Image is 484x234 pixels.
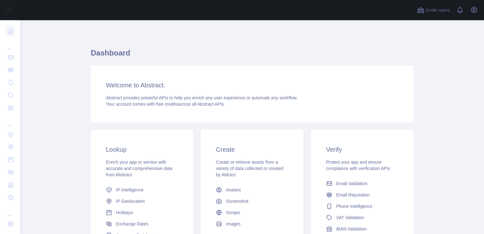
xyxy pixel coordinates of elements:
[103,196,181,207] a: IP Geolocation
[324,212,401,223] a: VAT Validation
[5,38,15,50] div: ...
[213,207,291,218] a: Scrape
[226,198,248,204] span: Screenshot
[336,214,364,221] span: VAT Validation
[336,180,367,187] span: Email Validation
[336,203,372,209] span: Phone Intelligence
[156,102,178,107] span: free credits
[226,209,240,216] span: Scrape
[116,187,144,193] span: IP Intelligence
[106,102,225,107] span: Your account comes with across all Abstract APIs.
[324,201,401,212] a: Phone Intelligence
[116,209,133,216] span: Holidays
[116,198,145,204] span: IP Geolocation
[116,221,148,227] span: Exchange Rates
[326,160,390,171] span: Protect your app and ensure compliance with verification APIs
[213,218,291,230] a: Images
[213,184,291,196] a: Avatars
[106,81,398,90] h3: Welcome to Abstract.
[226,221,240,227] span: Images
[324,178,401,189] a: Email Validation
[5,204,15,217] div: ...
[106,145,178,154] h3: Lookup
[103,218,181,230] a: Exchange Rates
[103,207,181,218] a: Holidays
[326,145,398,154] h3: Verify
[106,160,172,177] span: Enrich your app or service with accurate and comprehensive data from Abstract
[324,189,401,201] a: Email Reputation
[5,115,15,127] div: ...
[336,192,370,198] span: Email Reputation
[416,5,451,15] button: Invite users
[213,196,291,207] a: Screenshot
[336,226,367,232] span: IBAN Validation
[216,160,283,177] span: Create or retrieve assets from a variety of data collected or created by Abtract
[426,7,450,14] span: Invite users
[216,145,288,154] h3: Create
[226,187,241,193] span: Avatars
[103,184,181,196] a: IP Intelligence
[91,48,413,63] h1: Dashboard
[106,95,298,100] span: Abstract provides powerful APIs to help you enrich any user experience or automate any workflow.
